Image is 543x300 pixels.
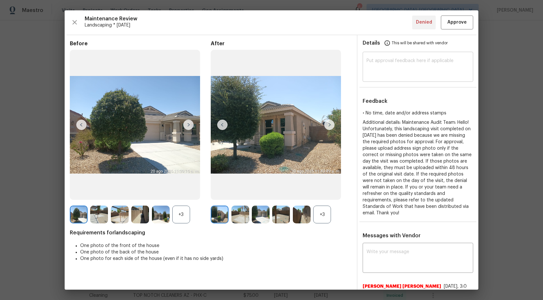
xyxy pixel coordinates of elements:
img: right-chevron-button-url [324,120,335,130]
div: +3 [313,206,331,223]
span: Messages with Vendor [363,233,421,238]
span: Maintenance Review [85,16,412,22]
li: One photo of the front of the house [80,242,352,249]
span: Feedback [363,99,388,104]
span: Details [363,35,380,51]
li: One photo of the back of the house [80,249,352,255]
span: Additional details: Maintenance Audit Team: Hello! Unfortunately, this landscaping visit complete... [363,120,472,215]
span: Hi team, any update? [363,290,473,296]
span: Requirements for landscaping [70,230,352,236]
span: • No time, date and/or address stamps [363,111,446,115]
span: After [211,40,352,47]
span: Approve [447,18,467,27]
span: [PERSON_NAME] [PERSON_NAME] [363,283,441,290]
img: left-chevron-button-url [217,120,228,130]
div: +3 [172,206,190,223]
span: Before [70,40,211,47]
span: This will be shared with vendor [392,35,448,51]
li: One photo for each side of the house (even if it has no side yards) [80,255,352,262]
button: Approve [441,16,473,29]
span: Landscaping * [DATE] [85,22,412,28]
img: left-chevron-button-url [76,120,87,130]
span: [DATE], 3:0 [444,284,467,289]
img: right-chevron-button-url [183,120,194,130]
